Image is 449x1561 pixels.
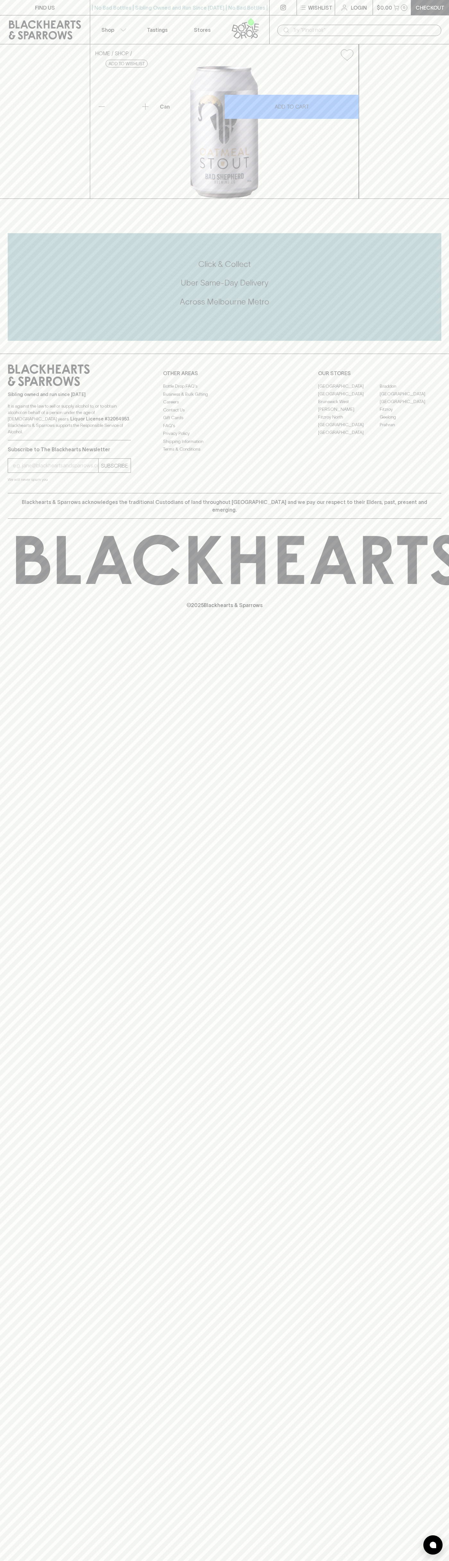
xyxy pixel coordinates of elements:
div: Call to action block [8,233,441,341]
p: Stores [194,26,211,34]
a: Gift Cards [163,414,286,422]
a: Contact Us [163,406,286,414]
p: OUR STORES [318,369,441,377]
a: [GEOGRAPHIC_DATA] [318,390,380,398]
p: Blackhearts & Sparrows acknowledges the traditional Custodians of land throughout [GEOGRAPHIC_DAT... [13,498,436,514]
a: Fitzroy [380,405,441,413]
a: Bottle Drop FAQ's [163,383,286,390]
p: 0 [403,6,405,9]
a: FAQ's [163,422,286,429]
h5: Across Melbourne Metro [8,296,441,307]
h5: Click & Collect [8,259,441,269]
p: OTHER AREAS [163,369,286,377]
a: Geelong [380,413,441,421]
a: HOME [95,50,110,56]
button: SUBSCRIBE [99,459,131,472]
p: $0.00 [377,4,392,12]
a: Fitzroy North [318,413,380,421]
button: Add to wishlist [338,47,356,63]
a: Business & Bulk Gifting [163,390,286,398]
a: [GEOGRAPHIC_DATA] [318,421,380,428]
a: Prahran [380,421,441,428]
input: Try "Pinot noir" [293,25,436,35]
a: Terms & Conditions [163,445,286,453]
input: e.g. jane@blackheartsandsparrows.com.au [13,461,98,471]
button: ADD TO CART [225,95,359,119]
img: bubble-icon [430,1542,436,1548]
p: ADD TO CART [275,103,309,110]
a: [GEOGRAPHIC_DATA] [318,428,380,436]
p: It is against the law to sell or supply alcohol to, or to obtain alcohol on behalf of a person un... [8,403,131,435]
a: [PERSON_NAME] [318,405,380,413]
p: FIND US [35,4,55,12]
a: Brunswick West [318,398,380,405]
button: Shop [90,15,135,44]
p: Login [351,4,367,12]
strong: Liquor License #32064953 [70,416,129,421]
p: Tastings [147,26,168,34]
p: Wishlist [308,4,332,12]
a: SHOP [115,50,129,56]
h5: Uber Same-Day Delivery [8,278,441,288]
a: Privacy Policy [163,430,286,437]
a: Shipping Information [163,437,286,445]
a: Careers [163,398,286,406]
div: Can [157,100,224,113]
p: Checkout [416,4,445,12]
a: Tastings [135,15,180,44]
p: SUBSCRIBE [101,462,128,470]
p: Shop [101,26,114,34]
a: [GEOGRAPHIC_DATA] [380,390,441,398]
p: Sibling owned and run since [DATE] [8,391,131,398]
p: Can [160,103,170,110]
a: Stores [180,15,225,44]
a: [GEOGRAPHIC_DATA] [380,398,441,405]
button: Add to wishlist [106,60,148,67]
p: We will never spam you [8,476,131,483]
a: Braddon [380,382,441,390]
img: 51338.png [90,66,358,198]
a: [GEOGRAPHIC_DATA] [318,382,380,390]
p: Subscribe to The Blackhearts Newsletter [8,445,131,453]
